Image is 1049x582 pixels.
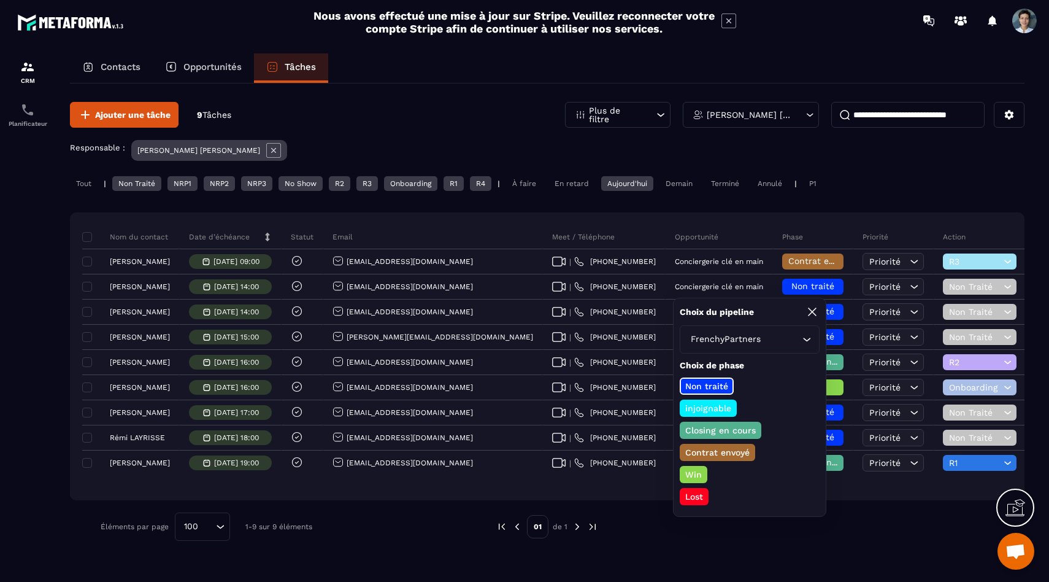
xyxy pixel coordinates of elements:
a: [PHONE_NUMBER] [574,282,656,292]
img: next [572,521,583,532]
span: Priorité [869,282,901,292]
p: Choix du pipeline [680,306,754,318]
p: [DATE] 16:00 [214,383,259,392]
span: 100 [180,520,202,533]
p: [PERSON_NAME] [110,408,170,417]
span: | [569,358,571,367]
span: Priorité [869,408,901,417]
p: 01 [527,515,548,538]
span: R3 [949,257,1001,266]
p: Phase [782,232,803,242]
div: Terminé [705,176,745,191]
p: Contrat envoyé [683,446,751,459]
p: [DATE] 19:00 [214,459,259,467]
p: [PERSON_NAME] [110,333,170,341]
span: | [569,433,571,443]
p: Date d’échéance [189,232,250,242]
div: Onboarding [384,176,437,191]
p: Win [683,468,704,481]
p: Priorité [863,232,888,242]
p: [PERSON_NAME] [110,257,170,266]
span: Non Traité [949,282,1001,292]
span: Priorité [869,332,901,342]
p: Choix de phase [680,360,820,371]
a: Contacts [70,53,153,83]
h2: Nous avons effectué une mise à jour sur Stripe. Veuillez reconnecter votre compte Stripe afin de ... [313,9,715,35]
p: | [498,179,500,188]
span: Priorité [869,433,901,443]
p: [PERSON_NAME] [110,358,170,367]
div: À faire [506,176,542,191]
p: [DATE] 16:00 [214,358,259,367]
span: Non traité [791,281,834,291]
p: [PERSON_NAME] [110,459,170,467]
p: injoignable [683,402,733,414]
span: Ajouter une tâche [95,109,171,121]
span: Priorité [869,357,901,367]
span: Tâches [202,110,231,120]
p: Opportunité [675,232,718,242]
img: scheduler [20,103,35,117]
p: Action [943,232,966,242]
button: Ajouter une tâche [70,102,179,128]
span: Priorité [869,307,901,317]
div: En retard [548,176,595,191]
img: prev [512,521,523,532]
span: Non Traité [949,332,1001,342]
p: [PERSON_NAME] [110,308,170,316]
img: formation [20,60,35,74]
div: No Show [279,176,323,191]
p: Lost [683,491,705,503]
div: Ouvrir le chat [997,533,1034,570]
div: Search for option [680,325,820,354]
a: formationformationCRM [3,50,52,93]
p: [DATE] 14:00 [214,282,259,291]
p: Tâches [285,61,316,72]
span: R1 [949,458,1001,468]
div: Non Traité [112,176,161,191]
p: Meet / Téléphone [552,232,615,242]
p: Non traité [683,380,730,392]
div: Aujourd'hui [601,176,653,191]
div: Search for option [175,513,230,541]
input: Search for option [202,520,213,533]
img: prev [496,521,507,532]
p: [DATE] 17:00 [214,408,259,417]
span: R2 [949,357,1001,367]
div: NRP3 [241,176,272,191]
span: Priorité [869,458,901,468]
p: Contacts [101,61,140,72]
a: schedulerschedulerPlanificateur [3,93,52,136]
p: Email [332,232,353,242]
p: de 1 [553,522,567,532]
p: Responsable : [70,143,125,152]
p: Conciergerie clé en main [675,282,763,291]
span: Non Traité [949,307,1001,317]
p: [DATE] 18:00 [214,433,259,442]
p: [DATE] 15:00 [214,333,259,341]
img: logo [17,11,128,34]
span: Priorité [869,257,901,266]
span: | [569,459,571,468]
div: R2 [329,176,350,191]
div: Tout [70,176,98,191]
p: Planificateur [3,120,52,127]
a: [PHONE_NUMBER] [574,458,656,468]
span: | [569,257,571,266]
div: Annulé [751,176,788,191]
p: [PERSON_NAME] [110,282,170,291]
span: Priorité [869,382,901,392]
span: Onboarding [949,382,1001,392]
img: next [587,521,598,532]
span: | [569,383,571,392]
span: | [569,282,571,292]
p: Opportunités [183,61,242,72]
div: P1 [803,176,823,191]
a: Opportunités [153,53,254,83]
p: Nom du contact [85,232,168,242]
p: Éléments par page [101,522,169,531]
p: Plus de filtre [589,106,643,123]
p: [PERSON_NAME] [PERSON_NAME] [707,111,792,119]
div: R1 [444,176,464,191]
p: Rémi LAYRISSE [110,433,165,442]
